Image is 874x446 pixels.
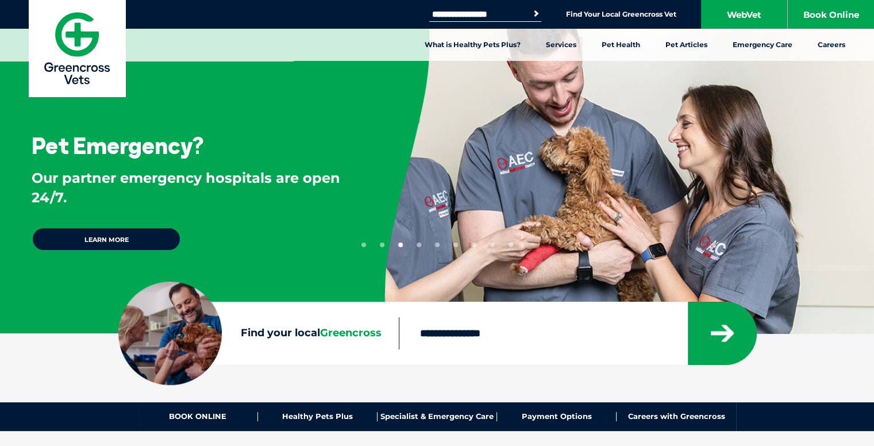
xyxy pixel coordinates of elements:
button: 7 of 9 [472,243,476,247]
h3: Pet Emergency? [32,134,204,157]
button: 6 of 9 [453,243,458,247]
a: Learn more [32,227,181,251]
button: 3 of 9 [398,243,403,247]
label: Find your local [118,325,399,342]
a: BOOK ONLINE [138,412,258,421]
a: Careers with Greencross [617,412,736,421]
button: 9 of 9 [509,243,513,247]
a: Pet Articles [653,29,720,61]
a: Emergency Care [720,29,805,61]
a: Healthy Pets Plus [258,412,378,421]
button: 2 of 9 [380,243,384,247]
button: Search [530,8,542,20]
button: 5 of 9 [435,243,440,247]
a: What is Healthy Pets Plus? [412,29,533,61]
a: Payment Options [497,412,617,421]
button: 8 of 9 [490,243,495,247]
a: Specialist & Emergency Care [378,412,497,421]
button: 4 of 9 [417,243,421,247]
p: Our partner emergency hospitals are open 24/7. [32,168,347,207]
a: Find Your Local Greencross Vet [566,10,676,19]
a: Careers [805,29,858,61]
button: 1 of 9 [361,243,366,247]
a: Services [533,29,589,61]
a: Pet Health [589,29,653,61]
span: Greencross [320,326,382,339]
